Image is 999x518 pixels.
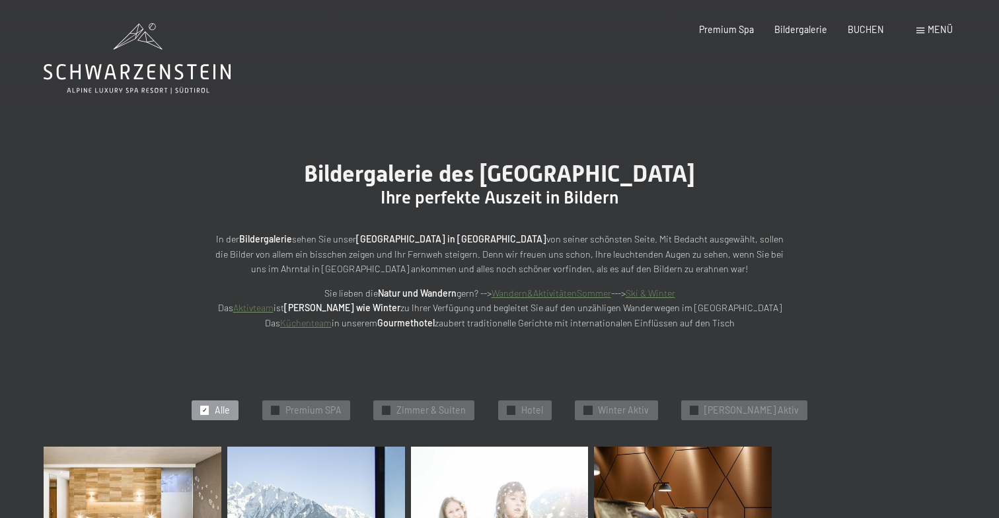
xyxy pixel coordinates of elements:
span: Zimmer & Suiten [396,404,466,417]
strong: [GEOGRAPHIC_DATA] in [GEOGRAPHIC_DATA] [356,233,546,244]
span: ✓ [272,406,277,414]
span: Hotel [521,404,543,417]
span: ✓ [202,406,207,414]
strong: Natur und Wandern [378,287,457,299]
a: Bildergalerie [774,24,827,35]
p: Sie lieben die gern? --> ---> Das ist zu Ihrer Verfügung und begleitet Sie auf den unzähligen Wan... [209,286,790,331]
a: Aktivteam [233,302,274,313]
strong: [PERSON_NAME] wie Winter [284,302,400,313]
span: ✓ [508,406,513,414]
span: Premium SPA [285,404,342,417]
a: Ski & Winter [626,287,675,299]
strong: Gourmethotel [377,317,435,328]
span: ✓ [691,406,696,414]
a: Küchenteam [280,317,332,328]
span: Bildergalerie des [GEOGRAPHIC_DATA] [304,160,695,187]
span: ✓ [384,406,389,414]
p: In der sehen Sie unser von seiner schönsten Seite. Mit Bedacht ausgewählt, sollen die Bilder von ... [209,232,790,277]
a: Premium Spa [699,24,754,35]
a: Wandern&AktivitätenSommer [492,287,611,299]
span: ✓ [585,406,591,414]
span: Alle [215,404,230,417]
a: BUCHEN [848,24,884,35]
span: Menü [928,24,953,35]
span: Winter Aktiv [598,404,649,417]
strong: Bildergalerie [239,233,292,244]
span: [PERSON_NAME] Aktiv [704,404,799,417]
span: Ihre perfekte Auszeit in Bildern [381,188,618,207]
